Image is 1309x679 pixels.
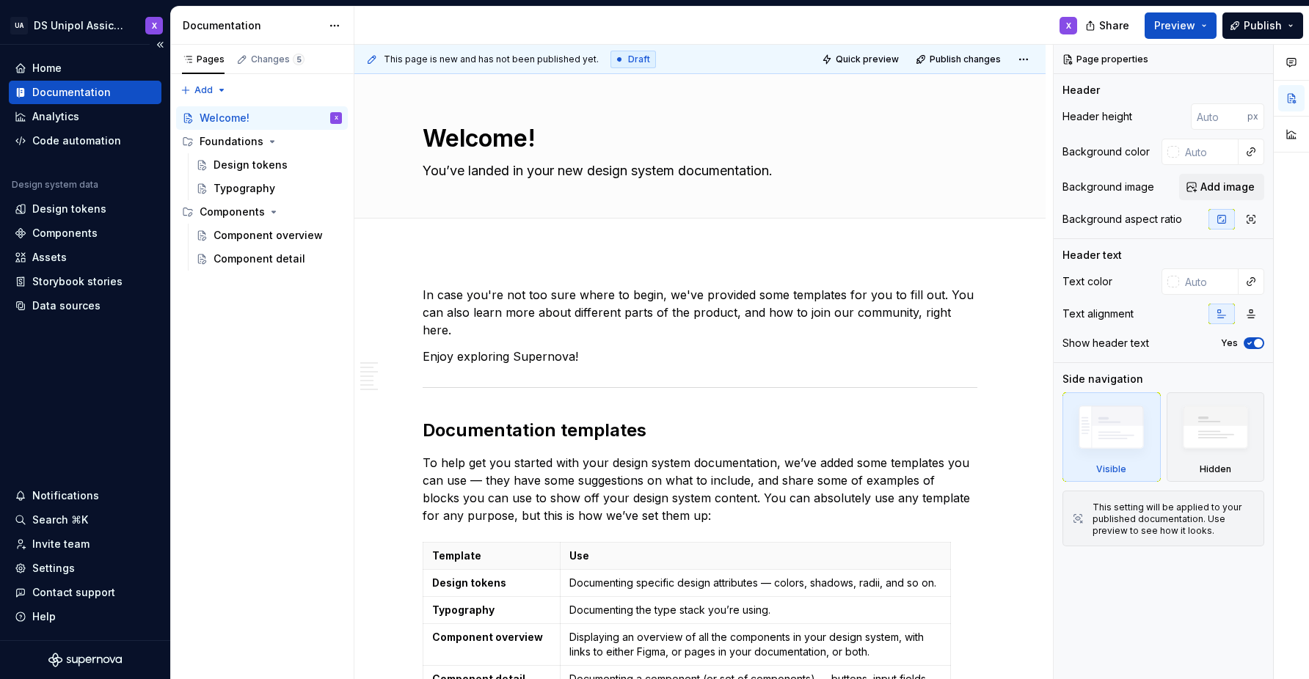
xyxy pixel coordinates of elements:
a: Components [9,221,161,245]
div: Components [200,205,265,219]
div: Pages [182,54,225,65]
div: Components [32,226,98,241]
h2: Documentation templates [423,419,977,442]
div: Storybook stories [32,274,123,289]
input: Auto [1179,139,1239,165]
div: Analytics [32,109,79,124]
p: px [1247,111,1258,122]
a: Code automation [9,129,161,153]
div: Data sources [32,298,101,313]
a: Documentation [9,81,161,104]
div: Header [1062,83,1100,98]
strong: Design tokens [432,576,506,589]
span: Share [1099,18,1129,33]
span: Preview [1154,18,1195,33]
div: Visible [1096,463,1126,475]
div: Design tokens [214,158,288,172]
span: 5 [293,54,305,65]
button: Share [1078,12,1139,39]
p: Use [569,548,941,563]
div: Side navigation [1062,372,1143,386]
p: Enjoy exploring Supernova! [423,348,977,365]
div: Text color [1062,274,1112,289]
span: Publish changes [930,54,1001,65]
div: Changes [251,54,305,65]
div: Notifications [32,488,99,503]
div: Foundations [176,130,348,153]
div: Welcome! [200,111,249,125]
span: Add [194,84,213,96]
button: Add [176,80,231,100]
div: Code automation [32,133,121,148]
a: Analytics [9,105,161,128]
p: Documenting specific design attributes — colors, shadows, radii, and so on. [569,576,941,590]
a: Design tokens [9,197,161,221]
div: Help [32,609,56,624]
button: Quick preview [817,49,905,70]
span: Quick preview [836,54,899,65]
a: Data sources [9,294,161,318]
span: This page is new and has not been published yet. [384,54,599,65]
div: Foundations [200,134,263,149]
a: Settings [9,557,161,580]
div: Background image [1062,180,1154,194]
div: Documentation [32,85,111,100]
div: Background color [1062,144,1150,159]
a: Home [9,56,161,80]
div: Search ⌘K [32,513,88,527]
div: Settings [32,561,75,576]
div: UA [10,17,28,34]
div: Page tree [176,106,348,271]
span: Draft [628,54,650,65]
div: Visible [1062,392,1161,482]
a: Welcome!X [176,106,348,130]
div: Header height [1062,109,1132,124]
a: Typography [190,177,348,200]
a: Component detail [190,247,348,271]
div: Text alignment [1062,307,1134,321]
div: Hidden [1200,463,1231,475]
div: Header text [1062,248,1122,263]
svg: Supernova Logo [48,653,122,667]
button: Contact support [9,581,161,604]
a: Invite team [9,532,161,556]
button: UADS Unipol AssicurazioniX [3,10,167,41]
div: Design system data [12,179,98,191]
span: Add image [1200,180,1255,194]
div: DS Unipol Assicurazioni [34,18,128,33]
p: To help get you started with your design system documentation, we’ve added some templates you can... [423,454,977,524]
div: Component detail [214,252,305,266]
a: Design tokens [190,153,348,177]
button: Search ⌘K [9,508,161,532]
textarea: You’ve landed in your new design system documentation. [420,159,974,183]
div: Component overview [214,228,323,243]
button: Notifications [9,484,161,507]
button: Publish changes [911,49,1007,70]
button: Add image [1179,174,1264,200]
div: Background aspect ratio [1062,212,1182,227]
label: Yes [1221,337,1238,349]
p: Displaying an overview of all the components in your design system, with links to either Figma, o... [569,630,941,659]
p: Documenting the type stack you’re using. [569,603,941,617]
a: Storybook stories [9,270,161,293]
input: Auto [1179,268,1239,295]
div: X [152,20,157,32]
a: Component overview [190,224,348,247]
div: This setting will be applied to your published documentation. Use preview to see how it looks. [1093,502,1255,537]
textarea: Welcome! [420,121,974,156]
p: In case you're not too sure where to begin, we've provided some templates for you to fill out. Yo... [423,286,977,339]
input: Auto [1191,103,1247,130]
div: Components [176,200,348,224]
button: Publish [1222,12,1303,39]
div: Typography [214,181,275,196]
span: Publish [1244,18,1282,33]
div: Contact support [32,585,115,600]
div: Design tokens [32,202,106,216]
div: X [1066,20,1071,32]
div: X [335,111,338,125]
div: Home [32,61,62,76]
button: Preview [1145,12,1217,39]
button: Help [9,605,161,628]
button: Collapse sidebar [150,34,170,55]
strong: Component overview [432,631,543,643]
